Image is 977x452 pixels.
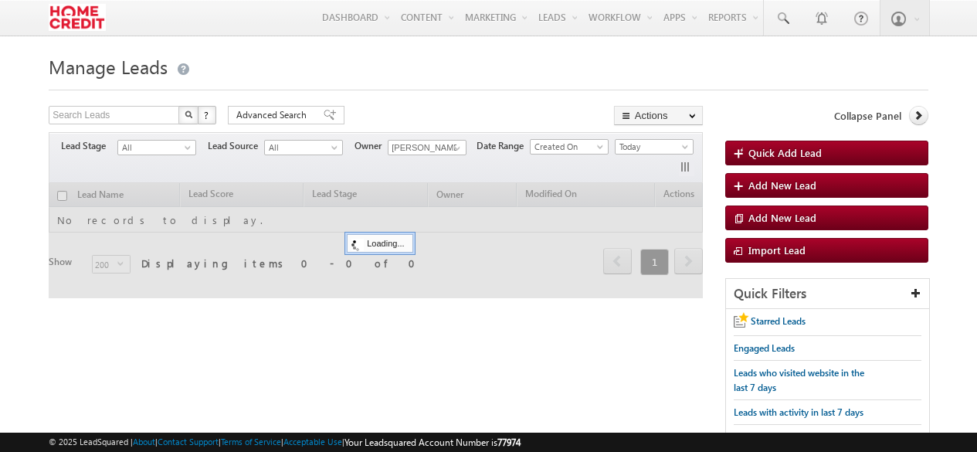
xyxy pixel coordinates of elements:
img: Custom Logo [49,4,105,31]
button: ? [198,106,216,124]
span: Starred Leads [751,315,806,327]
span: Quick Add Lead [748,146,822,159]
span: Collapse Panel [834,109,901,123]
span: All [265,141,338,155]
span: Add New Lead [748,211,816,224]
a: Acceptable Use [283,437,342,447]
img: Search [185,110,192,118]
span: 77974 [497,437,521,448]
span: Engaged Leads [734,342,795,354]
a: Today [615,139,694,155]
input: Type to Search [388,140,466,155]
div: Quick Filters [726,279,929,309]
a: Show All Items [446,141,465,156]
span: Your Leadsquared Account Number is [344,437,521,448]
span: Today [616,140,689,154]
span: Lead Stage [61,139,117,153]
a: About [133,437,155,447]
a: All [117,140,196,155]
span: Owner [355,139,388,153]
span: Created On [531,140,604,154]
span: All [118,141,192,155]
span: Add New Lead [748,178,816,192]
a: Terms of Service [221,437,281,447]
span: Leads who visited website in the last 7 days [734,367,864,393]
a: Contact Support [158,437,219,447]
span: © 2025 LeadSquared | | | | | [49,435,521,450]
span: Import Lead [748,243,806,257]
span: Lead Source [208,139,264,153]
span: Date Range [477,139,530,153]
span: Advanced Search [236,108,311,122]
div: Loading... [347,234,412,253]
a: All [264,140,343,155]
span: ? [204,108,211,121]
a: Created On [530,139,609,155]
span: Leads with activity in last 7 days [734,406,863,418]
button: Actions [614,106,703,125]
span: Manage Leads [49,54,168,79]
span: New Leads in last 7 days [734,431,833,443]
